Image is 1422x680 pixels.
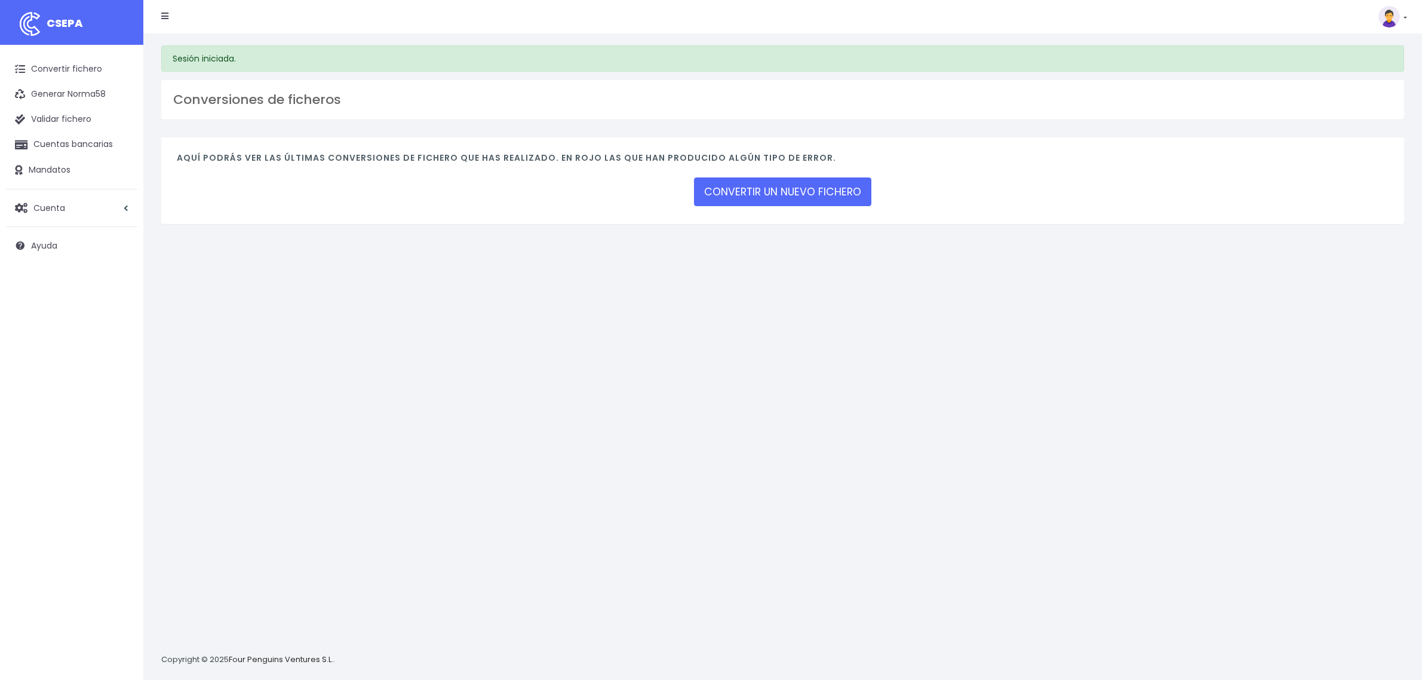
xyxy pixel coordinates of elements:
a: Four Penguins Ventures S.L. [229,654,333,665]
span: Ayuda [31,240,57,252]
a: Validar fichero [6,107,137,132]
a: CONVERTIR UN NUEVO FICHERO [694,177,871,206]
a: Mandatos [6,158,137,183]
a: Cuentas bancarias [6,132,137,157]
h4: Aquí podrás ver las últimas conversiones de fichero que has realizado. En rojo las que han produc... [177,153,1389,169]
h3: Conversiones de ficheros [173,92,1392,108]
span: Cuenta [33,201,65,213]
a: Ayuda [6,233,137,258]
a: Generar Norma58 [6,82,137,107]
span: CSEPA [47,16,83,30]
p: Copyright © 2025 . [161,654,335,666]
div: Sesión iniciada. [161,45,1404,72]
a: Convertir fichero [6,57,137,82]
img: logo [15,9,45,39]
a: Cuenta [6,195,137,220]
img: profile [1378,6,1400,27]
